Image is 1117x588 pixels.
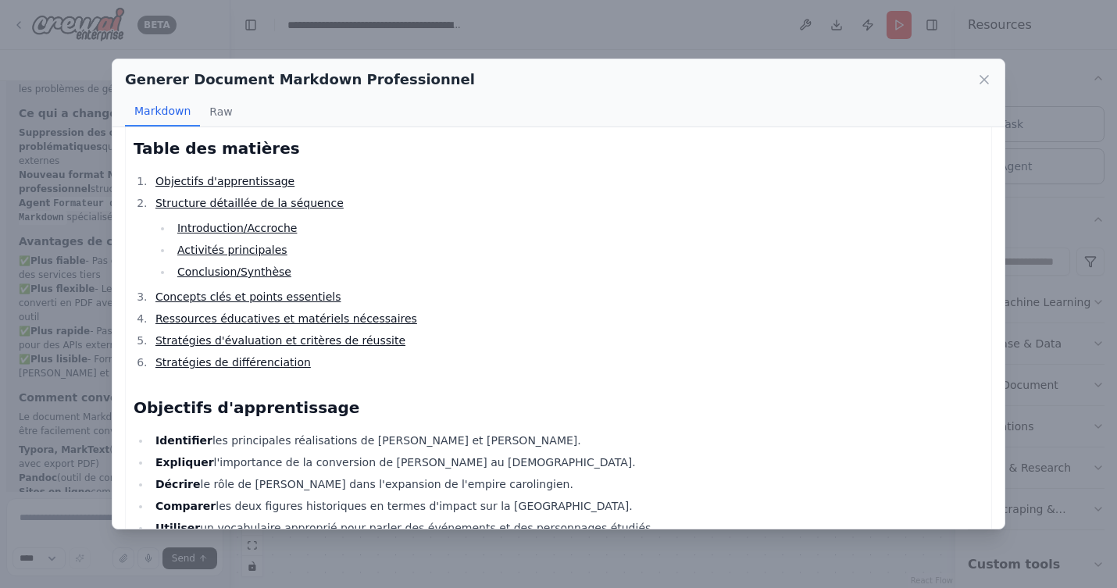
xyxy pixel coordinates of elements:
[177,265,291,278] a: Conclusion/Synthèse
[155,290,341,303] a: Concepts clés et points essentiels
[155,175,294,187] a: Objectifs d'apprentissage
[155,312,417,325] a: Ressources éducatives et matériels nécessaires
[151,475,983,494] li: le rôle de [PERSON_NAME] dans l'expansion de l'empire carolingien.
[155,478,201,490] strong: Décrire
[151,497,983,515] li: les deux figures historiques en termes d'impact sur la [GEOGRAPHIC_DATA].
[134,397,983,419] h2: Objectifs d'apprentissage
[155,334,405,347] a: Stratégies d'évaluation et critères de réussite
[177,244,287,256] a: Activités principales
[134,137,983,159] h2: Table des matières
[177,222,297,234] a: Introduction/Accroche
[155,500,216,512] strong: Comparer
[151,453,983,472] li: l'importance de la conversion de [PERSON_NAME] au [DEMOGRAPHIC_DATA].
[125,69,475,91] h2: Generer Document Markdown Professionnel
[125,97,200,127] button: Markdown
[155,434,212,447] strong: Identifier
[200,97,241,127] button: Raw
[155,456,214,469] strong: Expliquer
[155,356,311,369] a: Stratégies de différenciation
[151,431,983,450] li: les principales réalisations de [PERSON_NAME] et [PERSON_NAME].
[151,519,983,537] li: un vocabulaire approprié pour parler des événements et des personnages étudiés.
[155,197,344,209] a: Structure détaillée de la séquence
[155,522,200,534] strong: Utiliser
